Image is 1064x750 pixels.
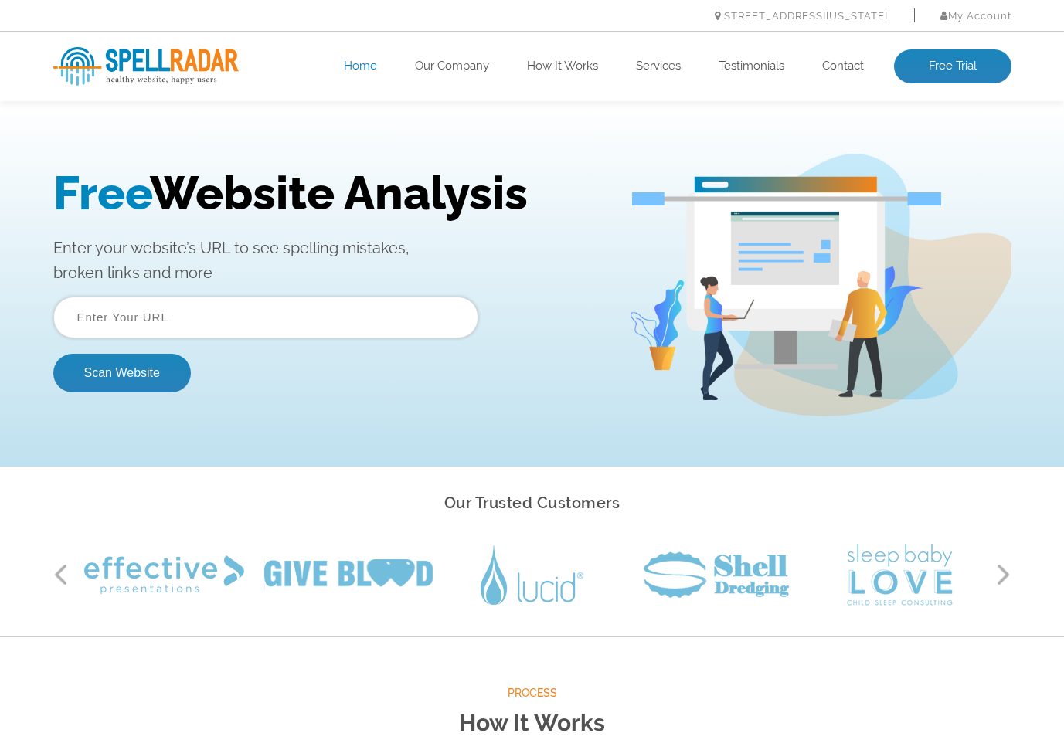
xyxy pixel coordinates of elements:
[53,490,1011,517] h2: Our Trusted Customers
[996,563,1011,586] button: Next
[628,50,1011,313] img: Free Webiste Analysis
[53,63,605,117] h1: Website Analysis
[847,544,953,606] img: Sleep Baby Love
[53,684,1011,703] span: Process
[53,703,1011,744] h2: How It Works
[84,555,244,594] img: Effective
[53,132,605,182] p: Enter your website’s URL to see spelling mistakes, broken links and more
[53,563,69,586] button: Previous
[632,91,941,105] img: Free Webiste Analysis
[264,559,433,590] img: Give Blood
[53,63,150,117] span: Free
[481,545,583,605] img: Lucid
[53,250,191,289] button: Scan Website
[644,551,789,598] img: Shell Dredging
[53,193,478,235] input: Enter Your URL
